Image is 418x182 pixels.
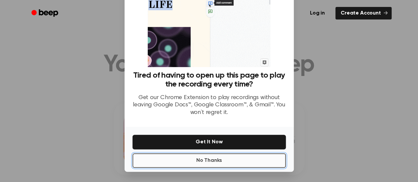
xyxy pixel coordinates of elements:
p: Get our Chrome Extension to play recordings without leaving Google Docs™, Google Classroom™, & Gm... [133,94,286,117]
button: No Thanks [133,153,286,168]
a: Log in [303,6,331,21]
a: Beep [27,7,64,20]
button: Get It Now [133,135,286,149]
h3: Tired of having to open up this page to play the recording every time? [133,71,286,89]
a: Create Account [335,7,392,19]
